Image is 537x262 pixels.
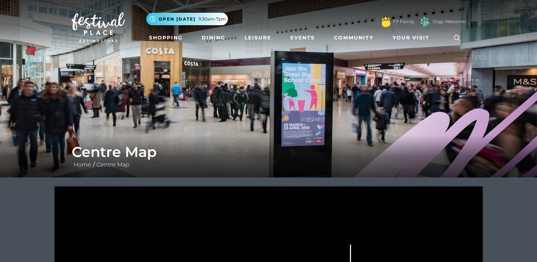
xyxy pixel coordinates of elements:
span: 9.30am-7pm [198,16,226,22]
a: Shopping [146,31,186,44]
a: Home [72,161,93,168]
span: Your Visit [393,34,429,42]
span: Open [DATE] [159,16,196,22]
a: Dogs Welcome! [433,18,466,25]
button: Open [DATE] 9.30am-7pm [146,13,228,25]
a: Community [331,31,376,44]
h1: Centre Map [72,143,466,160]
a: Your Visit [390,31,436,44]
a: Leisure [242,31,274,44]
a: Events [287,31,318,44]
img: Festival Place Logo [72,12,125,42]
a: Dining [199,31,228,44]
a: FP Family [393,18,414,25]
div: / [66,143,471,169]
a: Centre Map [95,161,131,168]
